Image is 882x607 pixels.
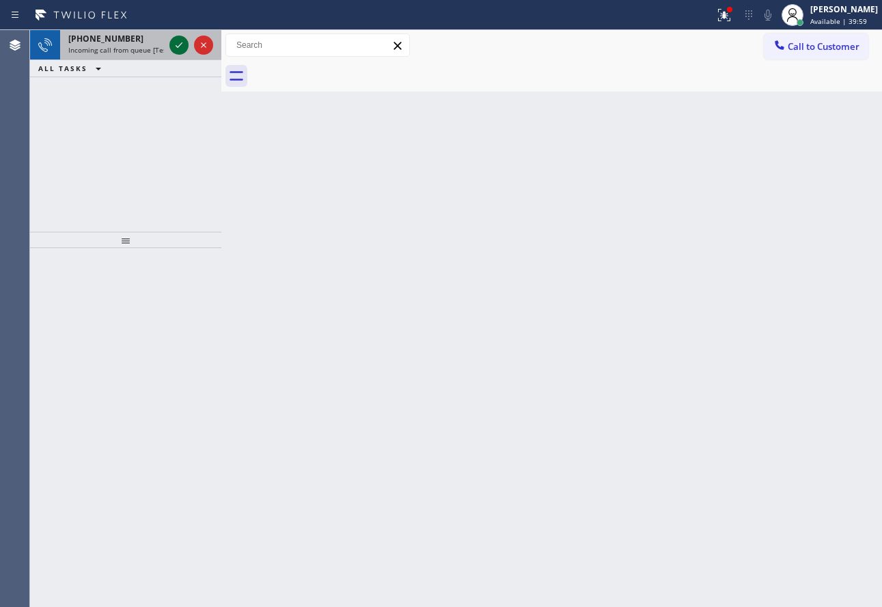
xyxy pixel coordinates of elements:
[810,3,878,15] div: [PERSON_NAME]
[226,34,409,56] input: Search
[68,45,182,55] span: Incoming call from queue [Test] All
[758,5,777,25] button: Mute
[194,36,213,55] button: Reject
[30,60,115,77] button: ALL TASKS
[764,33,868,59] button: Call to Customer
[68,33,143,44] span: [PHONE_NUMBER]
[169,36,189,55] button: Accept
[38,64,87,73] span: ALL TASKS
[810,16,867,26] span: Available | 39:59
[788,40,859,53] span: Call to Customer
